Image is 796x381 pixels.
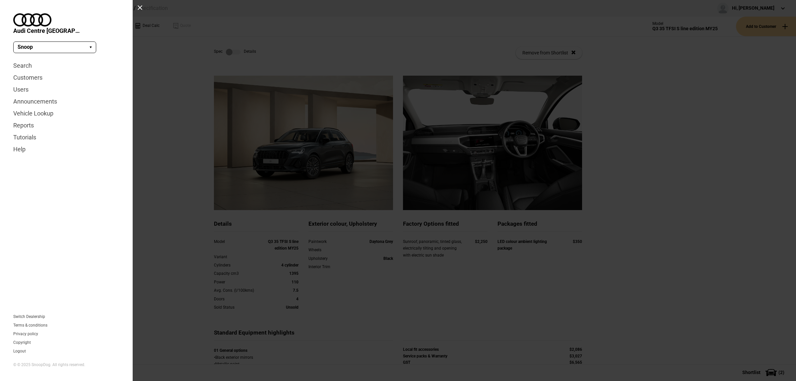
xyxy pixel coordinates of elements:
a: Users [13,84,119,96]
span: Audi Centre [GEOGRAPHIC_DATA] [13,27,80,35]
a: Copyright [13,341,31,344]
a: Privacy policy [13,332,38,336]
a: Vehicle Lookup [13,108,119,119]
a: Reports [13,119,119,131]
a: Terms & conditions [13,323,47,327]
a: Search [13,60,119,72]
a: Help [13,143,119,155]
div: © © 2025 SnoopDog. All rights reserved. [13,362,119,368]
a: Tutorials [13,131,119,143]
button: Logout [13,349,26,353]
a: Switch Dealership [13,315,45,319]
span: Snoop [18,43,33,51]
a: Announcements [13,96,119,108]
img: audi.png [13,13,51,27]
a: Customers [13,72,119,84]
